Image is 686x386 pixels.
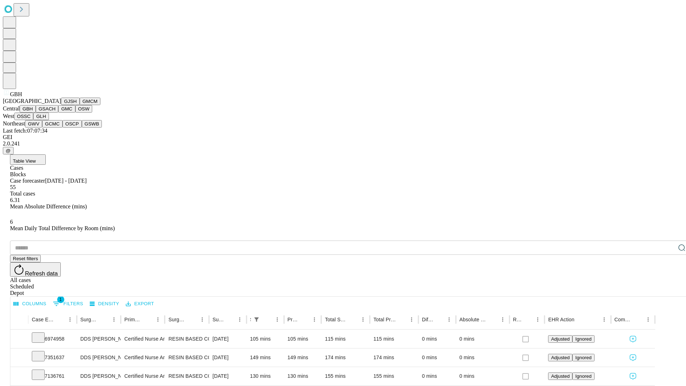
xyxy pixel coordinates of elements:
div: 105 mins [250,330,280,348]
span: [GEOGRAPHIC_DATA] [3,98,61,104]
div: RESIN BASED COMPOSITE 1 SURFACE, POSTERIOR [168,330,205,348]
span: Central [3,105,20,112]
span: Adjusted [551,355,570,360]
button: Ignored [572,335,594,343]
div: 0 mins [422,330,452,348]
div: Certified Nurse Anesthetist [124,348,161,367]
div: DDS [PERSON_NAME] K Dds [80,330,117,348]
button: Sort [99,315,109,325]
span: 6 [10,219,13,225]
div: 1 active filter [252,315,262,325]
button: Sort [523,315,533,325]
button: Menu [272,315,282,325]
div: Surgery Name [168,317,186,322]
div: Predicted In Room Duration [288,317,299,322]
div: Total Scheduled Duration [325,317,347,322]
button: Table View [10,154,46,165]
button: Sort [299,315,309,325]
button: GJSH [61,98,80,105]
div: Scheduled In Room Duration [250,317,251,322]
div: RESIN BASED COMPOSITE 2 SURFACES, POSTERIOR [168,367,205,385]
button: Expand [14,370,25,383]
div: 130 mins [250,367,280,385]
div: 0 mins [422,367,452,385]
button: Export [124,298,156,310]
div: 0 mins [459,367,506,385]
div: DDS [PERSON_NAME] K Dds [80,367,117,385]
button: OSSC [14,113,34,120]
button: Sort [262,315,272,325]
span: [DATE] - [DATE] [45,178,86,184]
span: Total cases [10,190,35,197]
span: Adjusted [551,336,570,342]
span: Case forecaster [10,178,45,184]
button: GLH [33,113,49,120]
button: Refresh data [10,262,61,277]
span: Ignored [575,355,591,360]
span: Mean Daily Total Difference by Room (mins) [10,225,115,231]
div: 174 mins [325,348,366,367]
button: Menu [533,315,543,325]
button: GMC [58,105,75,113]
button: GBH [20,105,36,113]
div: 7136761 [32,367,73,385]
button: Expand [14,352,25,364]
span: 55 [10,184,16,190]
div: DDS [PERSON_NAME] K Dds [80,348,117,367]
button: Sort [397,315,407,325]
div: 2.0.241 [3,140,683,147]
button: Adjusted [548,372,572,380]
div: 0 mins [459,330,506,348]
span: Table View [13,158,36,164]
button: GWV [25,120,42,128]
span: Last fetch: 07:07:34 [3,128,48,134]
div: 6974958 [32,330,73,348]
span: 6.31 [10,197,20,203]
button: Sort [488,315,498,325]
div: Comments [615,317,632,322]
div: Surgeon Name [80,317,98,322]
div: Primary Service [124,317,142,322]
button: OSW [75,105,93,113]
button: GSWB [82,120,102,128]
button: Menu [235,315,245,325]
div: 105 mins [288,330,318,348]
span: Adjusted [551,373,570,379]
button: Ignored [572,354,594,361]
span: 1 [57,296,64,303]
span: West [3,113,14,119]
button: Sort [55,315,65,325]
div: [DATE] [213,348,243,367]
div: 115 mins [373,330,415,348]
span: @ [6,148,11,153]
div: Certified Nurse Anesthetist [124,330,161,348]
button: Adjusted [548,335,572,343]
button: Sort [633,315,643,325]
button: Menu [153,315,163,325]
button: Menu [358,315,368,325]
span: Ignored [575,336,591,342]
div: GEI [3,134,683,140]
div: Total Predicted Duration [373,317,396,322]
button: Density [88,298,121,310]
div: 155 mins [373,367,415,385]
button: Show filters [51,298,85,310]
div: EHR Action [548,317,574,322]
button: Sort [225,315,235,325]
button: GSACH [36,105,58,113]
div: 174 mins [373,348,415,367]
button: Sort [143,315,153,325]
button: Sort [434,315,444,325]
div: 0 mins [422,348,452,367]
button: @ [3,147,14,154]
button: Menu [309,315,319,325]
span: Mean Absolute Difference (mins) [10,203,87,209]
button: Menu [498,315,508,325]
button: Menu [109,315,119,325]
div: 130 mins [288,367,318,385]
button: Select columns [12,298,48,310]
div: 155 mins [325,367,366,385]
button: Show filters [252,315,262,325]
button: Expand [14,333,25,346]
div: Surgery Date [213,317,224,322]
